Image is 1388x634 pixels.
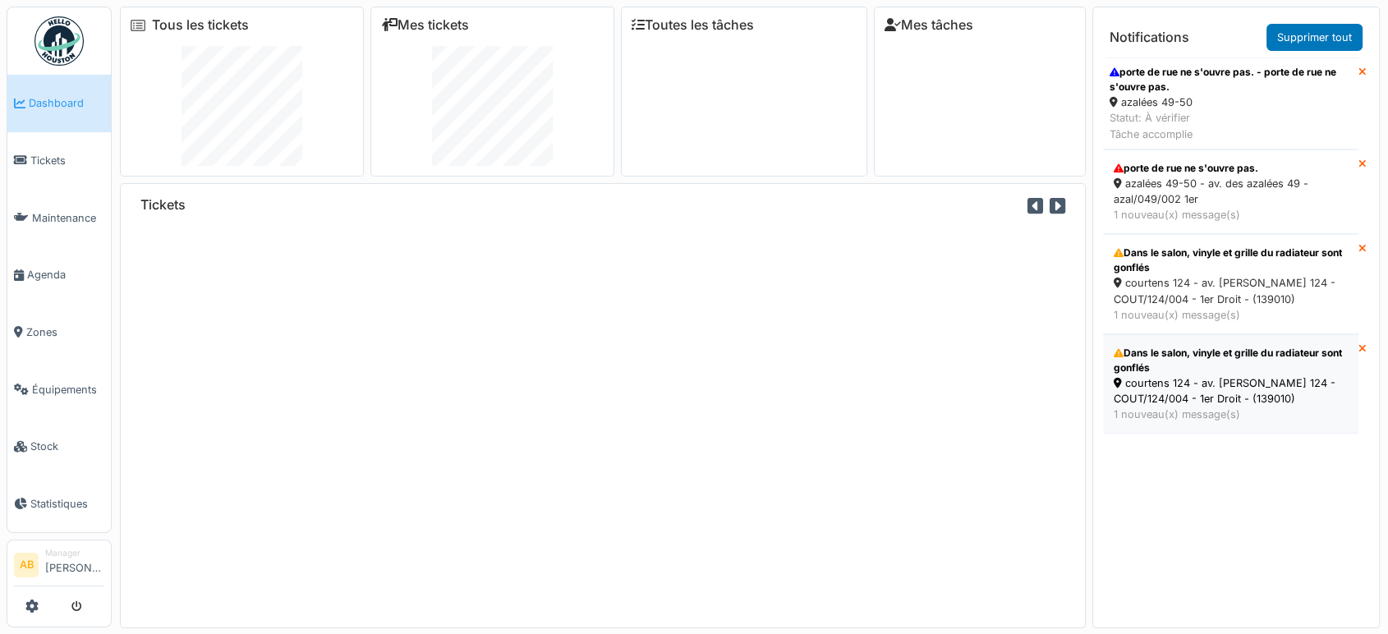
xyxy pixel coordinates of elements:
span: Tickets [30,153,104,168]
div: courtens 124 - av. [PERSON_NAME] 124 - COUT/124/004 - 1er Droit - (139010) [1114,375,1348,407]
a: Dashboard [7,75,111,132]
span: Zones [26,324,104,340]
a: Supprimer tout [1266,24,1363,51]
a: Tickets [7,132,111,190]
a: Maintenance [7,189,111,246]
a: Zones [7,304,111,361]
div: Dans le salon, vinyle et grille du radiateur sont gonflés [1114,346,1348,375]
a: Tous les tickets [152,17,249,33]
a: AB Manager[PERSON_NAME] [14,547,104,586]
div: azalées 49-50 [1110,94,1352,110]
div: porte de rue ne s'ouvre pas. - porte de rue ne s'ouvre pas. [1110,65,1352,94]
h6: Tickets [140,197,186,213]
span: Équipements [32,382,104,397]
div: 1 nouveau(x) message(s) [1114,307,1348,323]
a: Agenda [7,246,111,304]
a: porte de rue ne s'ouvre pas. azalées 49-50 - av. des azalées 49 - azal/049/002 1er 1 nouveau(x) m... [1103,149,1358,235]
div: 1 nouveau(x) message(s) [1114,207,1348,223]
div: Statut: À vérifier Tâche accomplie [1110,110,1352,141]
span: Statistiques [30,496,104,512]
div: courtens 124 - av. [PERSON_NAME] 124 - COUT/124/004 - 1er Droit - (139010) [1114,275,1348,306]
a: Dans le salon, vinyle et grille du radiateur sont gonflés courtens 124 - av. [PERSON_NAME] 124 - ... [1103,334,1358,434]
li: AB [14,553,39,577]
div: azalées 49-50 - av. des azalées 49 - azal/049/002 1er [1114,176,1348,207]
a: Statistiques [7,475,111,533]
h6: Notifications [1110,30,1189,45]
a: Toutes les tâches [632,17,754,33]
div: Manager [45,547,104,559]
a: Mes tickets [381,17,469,33]
a: Dans le salon, vinyle et grille du radiateur sont gonflés courtens 124 - av. [PERSON_NAME] 124 - ... [1103,234,1358,334]
li: [PERSON_NAME] [45,547,104,582]
a: Équipements [7,361,111,418]
a: Mes tâches [885,17,973,33]
span: Maintenance [32,210,104,226]
div: porte de rue ne s'ouvre pas. [1114,161,1348,176]
div: 1 nouveau(x) message(s) [1114,407,1348,422]
a: Stock [7,418,111,475]
span: Stock [30,439,104,454]
span: Dashboard [29,95,104,111]
div: Dans le salon, vinyle et grille du radiateur sont gonflés [1114,246,1348,275]
span: Agenda [27,267,104,283]
img: Badge_color-CXgf-gQk.svg [34,16,84,66]
a: porte de rue ne s'ouvre pas. - porte de rue ne s'ouvre pas. azalées 49-50 Statut: À vérifierTâche... [1103,57,1358,149]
